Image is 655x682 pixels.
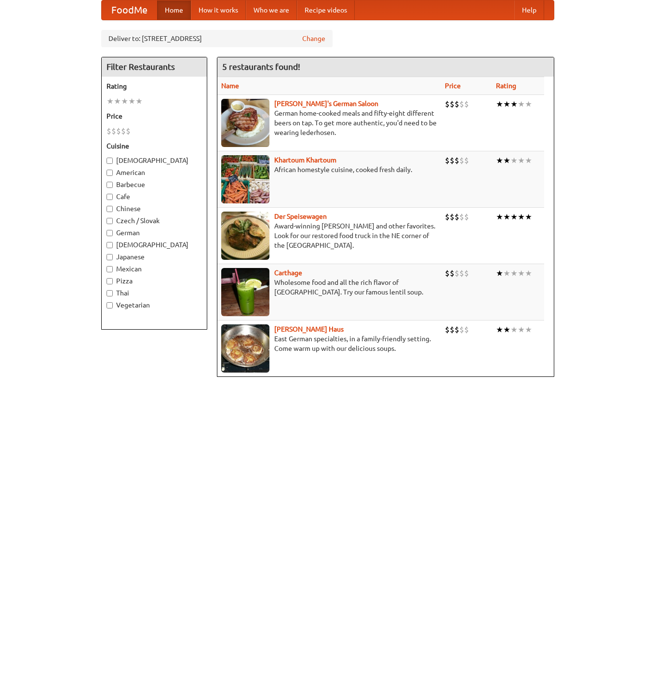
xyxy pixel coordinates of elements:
[102,0,157,20] a: FoodMe
[445,268,450,279] li: $
[107,290,113,296] input: Thai
[107,111,202,121] h5: Price
[464,99,469,109] li: $
[221,334,437,353] p: East German specialties, in a family-friendly setting. Come warm up with our delicious soups.
[464,268,469,279] li: $
[496,99,503,109] li: ★
[221,268,269,316] img: carthage.jpg
[128,96,135,107] li: ★
[459,155,464,166] li: $
[274,156,336,164] a: Khartoum Khartoum
[107,206,113,212] input: Chinese
[221,165,437,174] p: African homestyle cuisine, cooked fresh daily.
[221,108,437,137] p: German home-cooked meals and fifty-eight different beers on tap. To get more authentic, you'd nee...
[274,269,302,277] a: Carthage
[518,268,525,279] li: ★
[107,218,113,224] input: Czech / Slovak
[107,264,202,274] label: Mexican
[445,155,450,166] li: $
[221,324,269,373] img: kohlhaus.jpg
[445,99,450,109] li: $
[503,155,510,166] li: ★
[525,268,532,279] li: ★
[221,82,239,90] a: Name
[518,99,525,109] li: ★
[464,324,469,335] li: $
[107,228,202,238] label: German
[107,194,113,200] input: Cafe
[107,288,202,298] label: Thai
[518,155,525,166] li: ★
[107,230,113,236] input: German
[246,0,297,20] a: Who we are
[107,240,202,250] label: [DEMOGRAPHIC_DATA]
[107,141,202,151] h5: Cuisine
[221,155,269,203] img: khartoum.jpg
[107,242,113,248] input: [DEMOGRAPHIC_DATA]
[107,96,114,107] li: ★
[510,268,518,279] li: ★
[107,170,113,176] input: American
[454,99,459,109] li: $
[107,204,202,214] label: Chinese
[459,212,464,222] li: $
[510,99,518,109] li: ★
[518,324,525,335] li: ★
[496,155,503,166] li: ★
[107,81,202,91] h5: Rating
[107,302,113,308] input: Vegetarian
[450,324,454,335] li: $
[450,268,454,279] li: $
[464,212,469,222] li: $
[221,212,269,260] img: speisewagen.jpg
[107,156,202,165] label: [DEMOGRAPHIC_DATA]
[445,324,450,335] li: $
[496,82,516,90] a: Rating
[221,99,269,147] img: esthers.jpg
[107,276,202,286] label: Pizza
[111,126,116,136] li: $
[191,0,246,20] a: How it works
[525,212,532,222] li: ★
[121,126,126,136] li: $
[503,212,510,222] li: ★
[496,324,503,335] li: ★
[454,268,459,279] li: $
[107,216,202,226] label: Czech / Slovak
[221,221,437,250] p: Award-winning [PERSON_NAME] and other favorites. Look for our restored food truck in the NE corne...
[107,126,111,136] li: $
[514,0,544,20] a: Help
[445,212,450,222] li: $
[114,96,121,107] li: ★
[221,278,437,297] p: Wholesome food and all the rich flavor of [GEOGRAPHIC_DATA]. Try our famous lentil soup.
[450,155,454,166] li: $
[107,182,113,188] input: Barbecue
[107,278,113,284] input: Pizza
[157,0,191,20] a: Home
[274,100,378,107] a: [PERSON_NAME]'s German Saloon
[445,82,461,90] a: Price
[525,99,532,109] li: ★
[518,212,525,222] li: ★
[459,268,464,279] li: $
[126,126,131,136] li: $
[274,213,327,220] b: Der Speisewagen
[459,324,464,335] li: $
[101,30,333,47] div: Deliver to: [STREET_ADDRESS]
[274,325,344,333] a: [PERSON_NAME] Haus
[454,324,459,335] li: $
[525,324,532,335] li: ★
[107,192,202,201] label: Cafe
[107,254,113,260] input: Japanese
[121,96,128,107] li: ★
[107,168,202,177] label: American
[510,212,518,222] li: ★
[450,212,454,222] li: $
[107,158,113,164] input: [DEMOGRAPHIC_DATA]
[464,155,469,166] li: $
[135,96,143,107] li: ★
[510,155,518,166] li: ★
